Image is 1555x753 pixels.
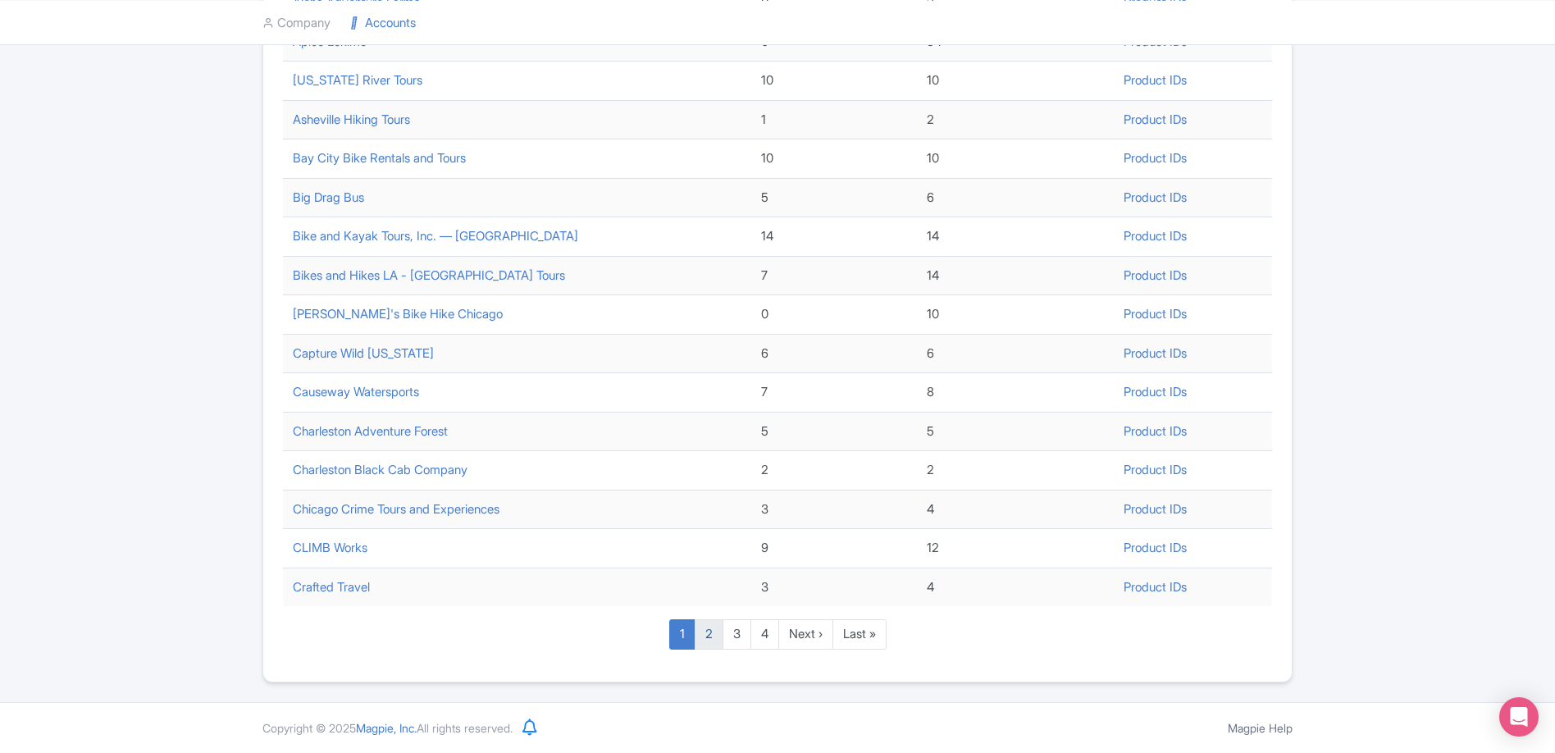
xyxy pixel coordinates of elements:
a: Product IDs [1124,462,1187,477]
a: Bay City Bike Rentals and Tours [293,150,466,166]
a: Capture Wild [US_STATE] [293,345,434,361]
td: 14 [751,217,918,257]
td: 10 [917,139,1113,179]
a: Product IDs [1124,72,1187,88]
td: 2 [751,451,918,491]
a: Product IDs [1124,501,1187,517]
a: Asheville Hiking Tours [293,112,410,127]
td: 10 [917,62,1113,101]
a: Causeway Watersports [293,384,419,399]
a: Bikes and Hikes LA - [GEOGRAPHIC_DATA] Tours [293,267,565,283]
div: Open Intercom Messenger [1499,697,1539,737]
a: Next › [778,619,833,650]
td: 10 [751,139,918,179]
td: 0 [751,295,918,335]
a: [US_STATE] River Tours [293,72,422,88]
a: Product IDs [1124,306,1187,322]
a: 3 [723,619,751,650]
td: 14 [917,217,1113,257]
a: Chicago Crime Tours and Experiences [293,501,499,517]
td: 9 [751,529,918,568]
td: 6 [917,334,1113,373]
a: Product IDs [1124,267,1187,283]
a: Product IDs [1124,150,1187,166]
a: Crafted Travel [293,579,370,595]
a: Big Drag Bus [293,189,364,205]
td: 12 [917,529,1113,568]
a: Charleston Adventure Forest [293,423,448,439]
div: Copyright © 2025 All rights reserved. [253,719,522,737]
a: Product IDs [1124,579,1187,595]
td: 6 [917,178,1113,217]
a: Product IDs [1124,228,1187,244]
a: Apico Lokimo [293,34,367,49]
td: 7 [751,373,918,413]
td: 3 [751,490,918,529]
td: 5 [751,412,918,451]
a: Product IDs [1124,384,1187,399]
td: 3 [751,568,918,606]
td: 1 [751,100,918,139]
a: [PERSON_NAME]'s Bike Hike Chicago [293,306,503,322]
a: Product IDs [1124,34,1187,49]
td: 6 [751,334,918,373]
span: Magpie, Inc. [356,721,417,735]
td: 14 [917,256,1113,295]
a: Product IDs [1124,189,1187,205]
a: CLIMB Works [293,540,367,555]
a: Product IDs [1124,345,1187,361]
td: 10 [751,62,918,101]
a: 1 [669,619,695,650]
td: 4 [917,568,1113,606]
td: 2 [917,100,1113,139]
td: 4 [917,490,1113,529]
a: Product IDs [1124,423,1187,439]
a: 4 [750,619,779,650]
a: Charleston Black Cab Company [293,462,467,477]
a: Product IDs [1124,112,1187,127]
td: 10 [917,295,1113,335]
a: Bike and Kayak Tours, Inc. — [GEOGRAPHIC_DATA] [293,228,578,244]
a: Magpie Help [1228,721,1293,735]
td: 5 [917,412,1113,451]
td: 8 [917,373,1113,413]
a: 2 [695,619,723,650]
td: 5 [751,178,918,217]
a: Product IDs [1124,540,1187,555]
td: 2 [917,451,1113,491]
td: 7 [751,256,918,295]
a: Last » [832,619,887,650]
